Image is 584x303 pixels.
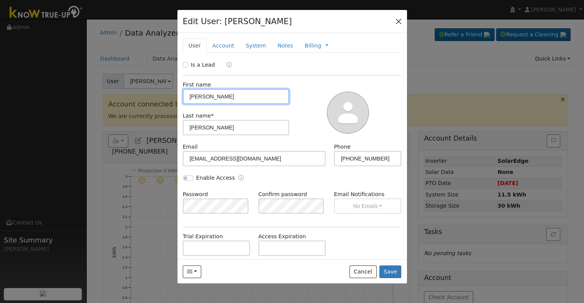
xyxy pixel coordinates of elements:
[183,233,223,241] label: Trial Expiration
[238,174,244,183] a: Enable Access
[221,61,232,70] a: Lead
[183,143,198,151] label: Email
[183,62,188,67] input: Is a Lead
[271,39,299,53] a: Notes
[304,42,321,50] a: Billing
[183,112,214,120] label: Last name
[211,113,213,119] span: Required
[240,39,272,53] a: System
[183,39,207,53] a: User
[379,265,402,278] button: Save
[258,190,307,198] label: Confirm password
[183,15,292,28] h4: Edit User: [PERSON_NAME]
[207,39,240,53] a: Account
[183,265,202,278] button: r8drj4400@gmail.com
[183,81,211,89] label: First name
[196,174,235,182] label: Enable Access
[349,265,377,278] button: Cancel
[334,143,351,151] label: Phone
[258,233,306,241] label: Access Expiration
[334,190,402,198] label: Email Notifications
[183,190,208,198] label: Password
[191,61,215,69] label: Is a Lead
